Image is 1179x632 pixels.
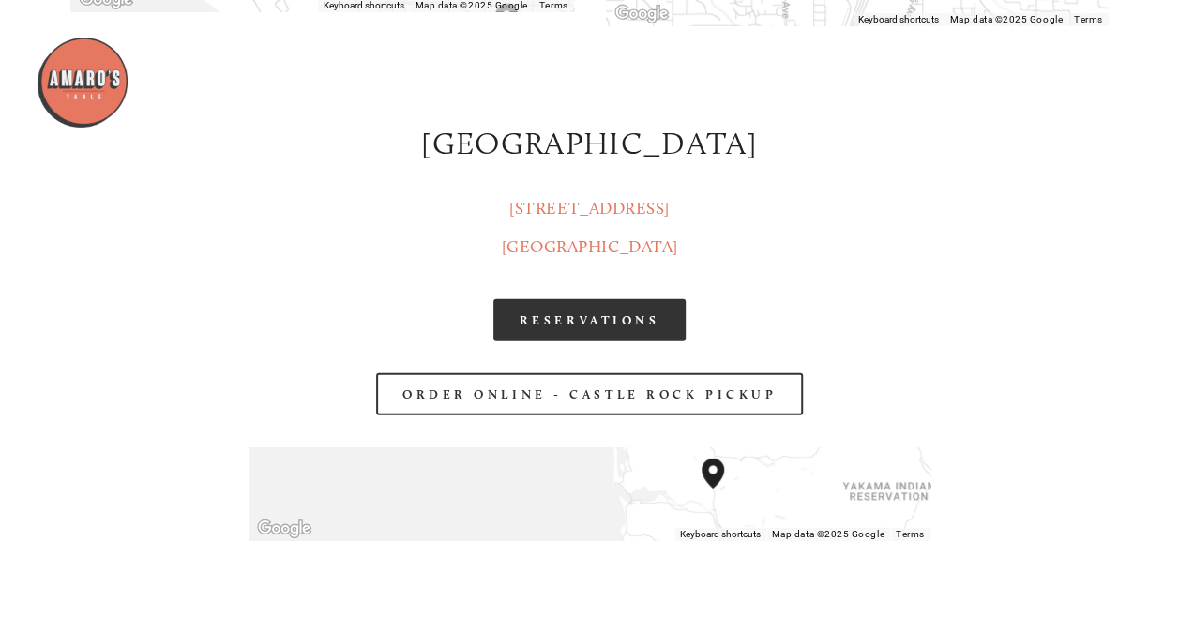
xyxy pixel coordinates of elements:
img: Amaro's Table [36,36,129,129]
img: Google [253,517,315,541]
a: order online - castle rock pickup [376,373,803,415]
button: Keyboard shortcuts [680,528,761,541]
a: [STREET_ADDRESS][GEOGRAPHIC_DATA] [501,198,677,257]
a: RESERVATIONS [493,299,687,341]
a: Open this area in Google Maps (opens a new window) [253,517,315,541]
a: Terms [896,529,925,539]
span: Map data ©2025 Google [772,529,884,539]
div: 1300 Mount Saint Helens Way Northeast Castle Rock, WA, 98611, United States [694,451,754,526]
